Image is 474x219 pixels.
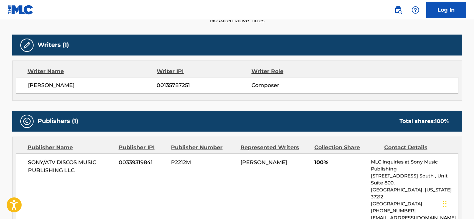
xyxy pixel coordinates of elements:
h5: Publishers (1) [38,117,78,125]
span: [PERSON_NAME] [28,81,157,89]
div: Represented Writers [240,144,309,152]
span: P2212M [171,159,236,166]
h5: Writers (1) [38,41,69,49]
a: Public Search [392,3,405,17]
img: search [394,6,402,14]
p: MLC Inquiries at Sony Music Publishing [371,159,458,172]
img: Publishers [23,117,31,125]
span: 100% [314,159,366,166]
div: Collection Share [314,144,379,152]
span: 00339319841 [119,159,166,166]
div: Writer IPI [157,67,251,75]
a: Log In [426,2,466,18]
p: [STREET_ADDRESS] South , Unit Suite 800, [371,172,458,186]
iframe: Chat Widget [441,187,474,219]
img: MLC Logo [8,5,34,15]
div: Publisher Number [171,144,236,152]
div: Contact Details [384,144,449,152]
span: [PERSON_NAME] [240,159,287,165]
div: Publisher IPI [119,144,166,152]
img: help [411,6,419,14]
div: Total shares: [399,117,449,125]
img: Writers [23,41,31,49]
p: [PHONE_NUMBER] [371,207,458,214]
span: 00135787251 [157,81,251,89]
span: SONY/ATV DISCOS MUSIC PUBLISHING LLC [28,159,114,174]
span: 100 % [435,118,449,124]
p: [GEOGRAPHIC_DATA], [US_STATE] 37212 [371,186,458,200]
div: Writer Name [28,67,157,75]
div: Help [409,3,422,17]
span: No Alternative Titles [12,17,462,25]
div: Publisher Name [28,144,114,152]
div: Writer Role [251,67,338,75]
span: Composer [251,81,338,89]
div: Drag [443,194,447,214]
p: [GEOGRAPHIC_DATA] [371,200,458,207]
